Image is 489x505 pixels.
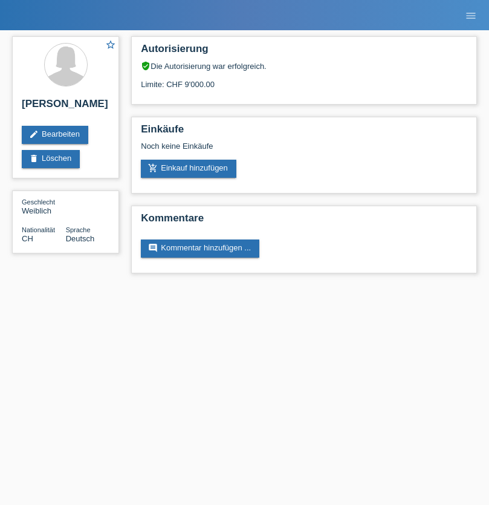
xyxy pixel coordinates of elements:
span: Sprache [66,226,91,233]
i: add_shopping_cart [148,163,158,173]
h2: Einkäufe [141,123,467,142]
i: edit [29,129,39,139]
i: delete [29,154,39,163]
a: add_shopping_cartEinkauf hinzufügen [141,160,236,178]
a: star_border [105,39,116,52]
i: menu [465,10,477,22]
i: comment [148,243,158,253]
div: Noch keine Einkäufe [141,142,467,160]
i: verified_user [141,61,151,71]
span: Nationalität [22,226,55,233]
span: Deutsch [66,234,95,243]
div: Weiblich [22,197,66,215]
a: commentKommentar hinzufügen ... [141,239,259,258]
h2: Autorisierung [141,43,467,61]
i: star_border [105,39,116,50]
h2: Kommentare [141,212,467,230]
h2: [PERSON_NAME] [22,98,109,116]
div: Limite: CHF 9'000.00 [141,71,467,89]
a: editBearbeiten [22,126,88,144]
a: deleteLöschen [22,150,80,168]
span: Geschlecht [22,198,55,206]
div: Die Autorisierung war erfolgreich. [141,61,467,71]
span: Schweiz [22,234,33,243]
a: menu [459,11,483,19]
